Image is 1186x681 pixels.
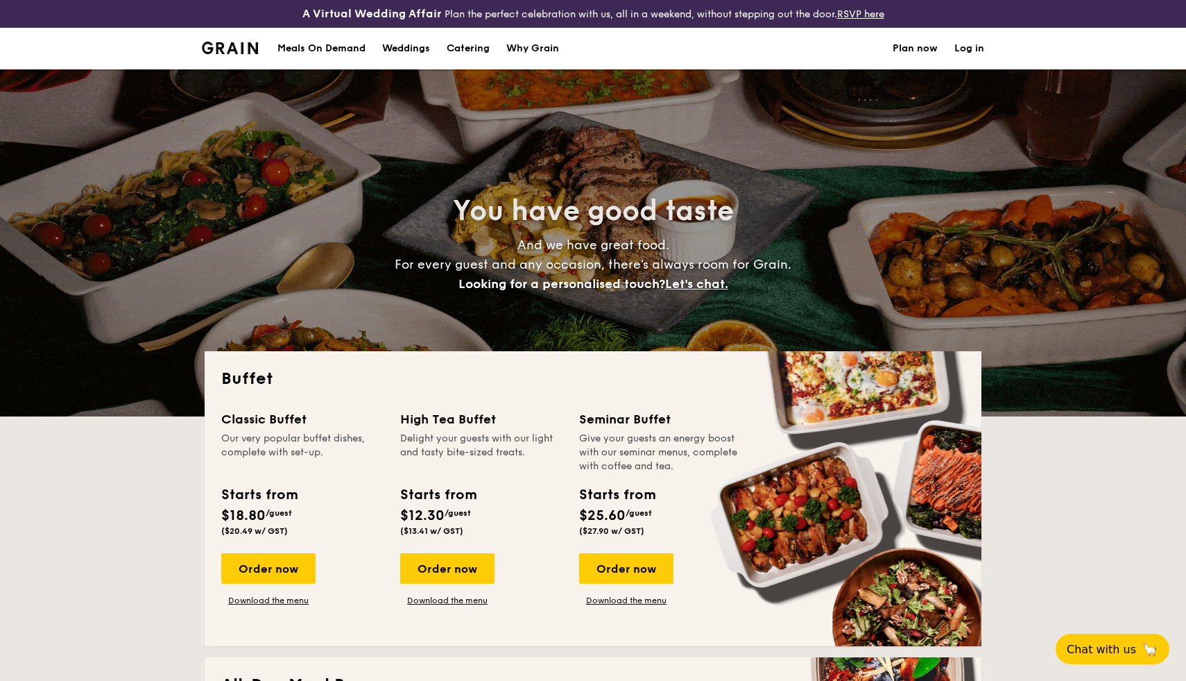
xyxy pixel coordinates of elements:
[1142,641,1158,657] span: 🦙
[382,28,430,69] div: Weddings
[374,28,438,69] a: Weddings
[221,595,316,606] a: Download the menu
[579,410,741,429] div: Seminar Buffet
[893,28,938,69] a: Plan now
[400,553,495,584] div: Order now
[221,485,297,505] div: Starts from
[221,553,316,584] div: Order now
[498,28,567,69] a: Why Grain
[400,485,476,505] div: Starts from
[221,410,384,429] div: Classic Buffet
[269,28,374,69] a: Meals On Demand
[438,28,498,69] a: Catering
[221,526,288,536] span: ($20.49 w/ GST)
[837,8,884,20] a: RSVP here
[665,276,728,292] span: Let's chat.
[400,526,463,536] span: ($13.41 w/ GST)
[302,6,442,22] h4: A Virtual Wedding Affair
[400,507,445,524] span: $12.30
[445,508,471,518] span: /guest
[266,508,292,518] span: /guest
[579,507,626,524] span: $25.60
[277,28,366,69] div: Meals On Demand
[579,553,673,584] div: Order now
[1056,634,1169,664] button: Chat with us🦙
[198,6,988,22] div: Plan the perfect celebration with us, all in a weekend, without stepping out the door.
[579,432,741,473] div: Give your guests an energy boost with our seminar menus, complete with coffee and tea.
[626,508,652,518] span: /guest
[579,526,644,536] span: ($27.90 w/ GST)
[395,237,791,292] span: And we have great food. For every guest and any occasion, there’s always room for Grain.
[202,42,258,54] img: Grain
[453,194,734,228] span: You have good taste
[579,595,673,606] a: Download the menu
[221,432,384,473] div: Our very popular buffet dishes, complete with set-up.
[1067,643,1136,656] span: Chat with us
[400,595,495,606] a: Download the menu
[954,28,984,69] a: Log in
[221,507,266,524] span: $18.80
[202,42,258,54] a: Logotype
[221,368,965,390] h2: Buffet
[400,432,562,473] div: Delight your guests with our light and tasty bite-sized treats.
[400,410,562,429] div: High Tea Buffet
[579,485,655,505] div: Starts from
[458,276,665,292] span: Looking for a personalised touch?
[506,28,559,69] div: Why Grain
[447,28,490,69] h1: Catering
